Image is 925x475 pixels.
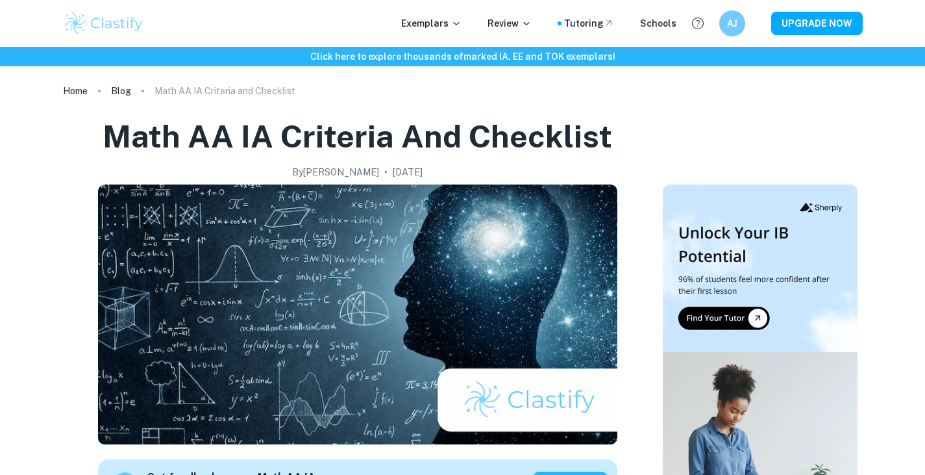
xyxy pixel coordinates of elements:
[564,16,614,31] a: Tutoring
[384,165,388,179] p: •
[771,12,863,35] button: UPGRADE NOW
[63,82,88,100] a: Home
[393,165,423,179] h2: [DATE]
[98,185,617,444] img: Math AA IA Criteria and Checklist cover image
[3,49,922,64] h6: Click here to explore thousands of marked IA, EE and TOK exemplars !
[687,12,709,34] button: Help and Feedback
[154,84,295,98] p: Math AA IA Criteria and Checklist
[401,16,462,31] p: Exemplars
[63,10,145,36] img: Clastify logo
[640,16,676,31] a: Schools
[111,82,131,100] a: Blog
[103,116,612,157] h1: Math AA IA Criteria and Checklist
[487,16,532,31] p: Review
[724,16,739,31] h6: AJ
[292,165,379,179] h2: By [PERSON_NAME]
[719,10,745,36] button: AJ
